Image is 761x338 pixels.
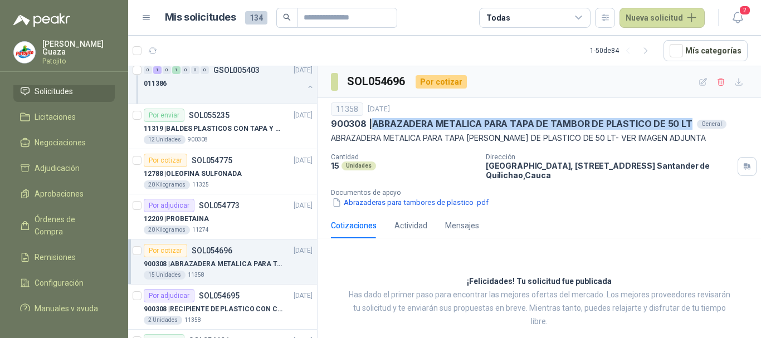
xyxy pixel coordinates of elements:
[153,66,162,74] div: 1
[192,226,209,234] p: 11274
[13,272,115,293] a: Configuración
[35,277,84,289] span: Configuración
[144,63,315,99] a: 0 1 0 1 0 0 0 GSOL005403[DATE] 011386
[144,226,190,234] div: 20 Kilogramos
[42,58,115,65] p: Patojito
[144,109,184,122] div: Por enviar
[144,135,186,144] div: 12 Unidades
[144,66,152,74] div: 0
[13,13,70,27] img: Logo peakr
[144,169,242,179] p: 12788 | OLEOFINA SULFONADA
[184,316,201,325] p: 11358
[188,271,204,280] p: 11358
[331,118,692,130] p: 900308 | ABRAZADERA METALICA PARA TAPA DE TAMBOR DE PLASTICO DE 50 LT
[739,5,751,16] span: 2
[191,66,199,74] div: 0
[144,214,209,224] p: 12209 | PROBETAINA
[13,158,115,179] a: Adjudicación
[144,124,282,134] p: 11319 | BALDES PLASTICOS CON TAPA Y ASA
[144,259,282,270] p: 900308 | ABRAZADERA METALICA PARA TAPA DE TAMBOR DE PLASTICO DE 50 LT
[445,219,479,232] div: Mensajes
[128,194,317,239] a: Por adjudicarSOL054773[DATE] 12209 |PROBETAINA20 Kilogramos11274
[172,66,181,74] div: 1
[35,251,76,263] span: Remisiones
[144,79,167,89] p: 011386
[213,66,260,74] p: GSOL005403
[128,104,317,149] a: Por enviarSOL055235[DATE] 11319 |BALDES PLASTICOS CON TAPA Y ASA12 Unidades900308
[144,154,187,167] div: Por cotizar
[192,247,232,254] p: SOL054696
[331,219,377,232] div: Cotizaciones
[394,219,427,232] div: Actividad
[331,197,490,208] button: Abrazaderas para tambores de plastico .pdf
[199,202,240,209] p: SOL054773
[163,66,171,74] div: 0
[13,209,115,242] a: Órdenes de Compra
[486,153,733,161] p: Dirección
[13,132,115,153] a: Negociaciones
[13,183,115,204] a: Aprobaciones
[294,65,313,76] p: [DATE]
[35,302,98,315] span: Manuales y ayuda
[467,275,612,288] h3: ¡Felicidades! Tu solicitud fue publicada
[294,200,313,211] p: [DATE]
[35,136,86,149] span: Negociaciones
[345,288,733,329] p: Has dado el primer paso para encontrar las mejores ofertas del mercado. Los mejores proveedores r...
[35,85,73,97] span: Solicitudes
[188,135,208,144] p: 900308
[331,102,363,116] div: 11358
[192,180,209,189] p: 11325
[368,104,390,115] p: [DATE]
[128,149,317,194] a: Por cotizarSOL054775[DATE] 12788 |OLEOFINA SULFONADA20 Kilogramos11325
[144,271,186,280] div: 15 Unidades
[35,162,80,174] span: Adjudicación
[245,11,267,25] span: 134
[35,188,84,200] span: Aprobaciones
[192,156,232,164] p: SOL054775
[294,110,313,121] p: [DATE]
[331,153,477,161] p: Cantidad
[128,239,317,285] a: Por cotizarSOL054696[DATE] 900308 |ABRAZADERA METALICA PARA TAPA DE TAMBOR DE PLASTICO DE 50 LT15...
[201,66,209,74] div: 0
[283,13,291,21] span: search
[13,81,115,102] a: Solicitudes
[199,292,240,300] p: SOL054695
[128,285,317,330] a: Por adjudicarSOL054695[DATE] 900308 |RECIPIENTE DE PLASTICO CON CAPACIDAD DE 1.8 LT PARA LA EXTRA...
[697,120,726,129] div: General
[182,66,190,74] div: 0
[342,161,376,170] div: Unidades
[144,180,190,189] div: 20 Kilogramos
[331,189,757,197] p: Documentos de apoyo
[486,161,733,180] p: [GEOGRAPHIC_DATA], [STREET_ADDRESS] Santander de Quilichao , Cauca
[331,161,339,170] p: 15
[619,8,705,28] button: Nueva solicitud
[189,111,230,119] p: SOL055235
[294,291,313,301] p: [DATE]
[416,75,467,89] div: Por cotizar
[144,316,182,325] div: 2 Unidades
[144,304,282,315] p: 900308 | RECIPIENTE DE PLASTICO CON CAPACIDAD DE 1.8 LT PARA LA EXTRACCIÓN MANUAL DE LIQUIDOS
[331,132,748,144] p: ABRAZADERA METALICA PARA TAPA [PERSON_NAME] DE PLASTICO DE 50 LT- VER IMAGEN ADJUNTA
[144,199,194,212] div: Por adjudicar
[13,298,115,319] a: Manuales y ayuda
[590,42,655,60] div: 1 - 50 de 84
[13,106,115,128] a: Licitaciones
[144,244,187,257] div: Por cotizar
[42,40,115,56] p: [PERSON_NAME] Guaza
[144,289,194,302] div: Por adjudicar
[664,40,748,61] button: Mís categorías
[486,12,510,24] div: Todas
[294,155,313,166] p: [DATE]
[35,213,104,238] span: Órdenes de Compra
[294,246,313,256] p: [DATE]
[165,9,236,26] h1: Mis solicitudes
[347,73,407,90] h3: SOL054696
[13,247,115,268] a: Remisiones
[14,42,35,63] img: Company Logo
[728,8,748,28] button: 2
[35,111,76,123] span: Licitaciones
